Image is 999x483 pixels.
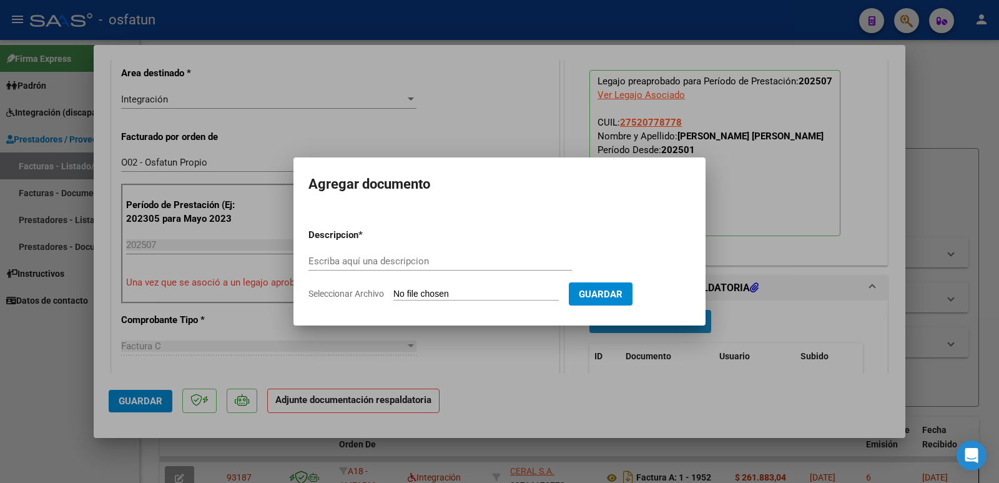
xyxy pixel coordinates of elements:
p: Descripcion [308,228,423,242]
button: Guardar [569,282,632,306]
h2: Agregar documento [308,172,691,196]
div: Open Intercom Messenger [957,441,987,471]
span: Seleccionar Archivo [308,289,384,299]
span: Guardar [579,289,623,300]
